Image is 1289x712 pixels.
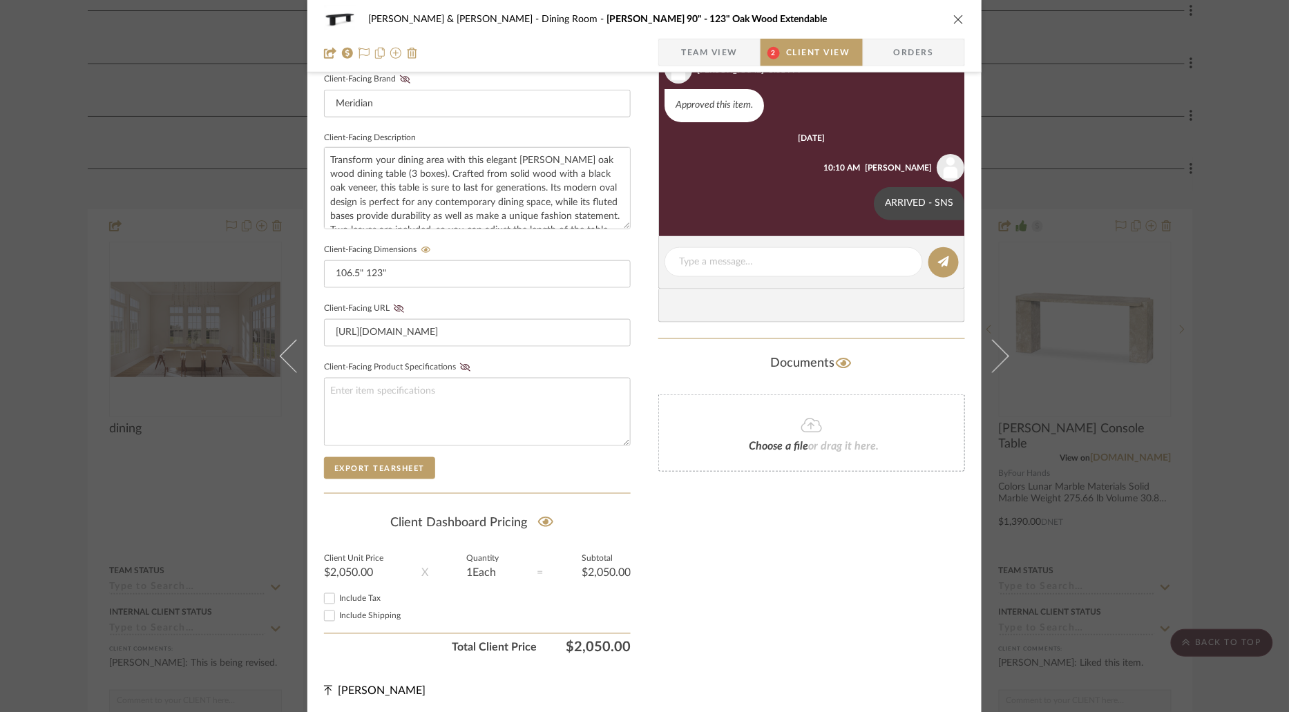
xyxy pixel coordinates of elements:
[324,245,435,255] label: Client-Facing Dimensions
[324,363,475,372] label: Client-Facing Product Specifications
[324,568,383,579] div: $2,050.00
[324,75,414,84] label: Client-Facing Brand
[467,556,499,563] label: Quantity
[324,304,408,314] label: Client-Facing URL
[324,508,631,539] div: Client Dashboard Pricing
[808,441,879,452] span: or drag it here.
[324,6,357,33] img: 9bdfca8c-674f-4fc6-b520-ca1f0ce674ef_48x40.jpg
[582,568,631,579] div: $2,050.00
[324,639,537,656] span: Total Client Price
[368,15,542,24] span: [PERSON_NAME] & [PERSON_NAME]
[953,13,965,26] button: close
[396,75,414,84] button: Client-Facing Brand
[421,565,428,581] div: X
[324,135,416,142] label: Client-Facing Description
[390,304,408,314] button: Client-Facing URL
[542,15,607,24] span: Dining Room
[874,187,964,220] div: ARRIVED - SNS
[324,556,383,563] label: Client Unit Price
[338,686,426,697] span: [PERSON_NAME]
[823,162,860,174] div: 10:10 AM
[339,595,381,603] span: Include Tax
[767,47,780,59] span: 2
[324,319,631,347] input: Enter item URL
[456,363,475,372] button: Client-Facing Product Specifications
[865,162,932,174] div: [PERSON_NAME]
[607,15,827,24] span: [PERSON_NAME] 90" - 123" Oak Wood Extendable
[407,48,418,59] img: Remove from project
[467,568,499,579] div: 1 Each
[324,260,631,288] input: Enter item dimensions
[537,639,631,656] span: $2,050.00
[339,612,401,620] span: Include Shipping
[681,39,738,66] span: Team View
[799,133,825,143] div: [DATE]
[665,89,764,122] div: Approved this item.
[417,245,435,255] button: Client-Facing Dimensions
[749,441,808,452] span: Choose a file
[324,90,631,117] input: Enter Client-Facing Brand
[582,556,631,563] label: Subtotal
[658,353,965,375] div: Documents
[537,565,544,581] div: =
[937,154,964,182] img: user_avatar.png
[786,39,850,66] span: Client View
[879,39,949,66] span: Orders
[324,457,435,479] button: Export Tearsheet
